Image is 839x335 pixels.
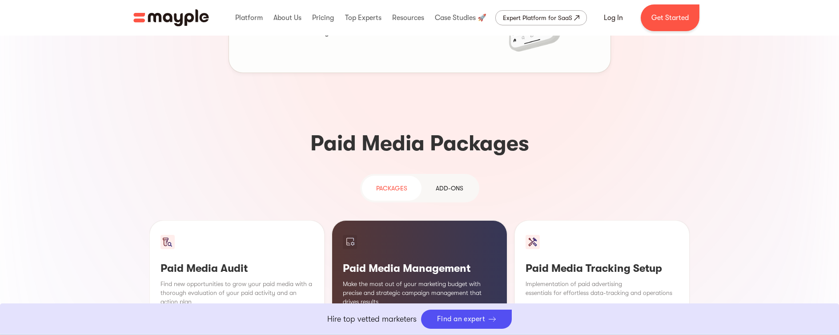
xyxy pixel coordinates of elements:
[343,4,384,32] div: Top Experts
[343,262,496,275] h3: Paid Media Management
[161,262,314,275] h3: Paid Media Audit
[327,313,417,325] p: Hire top vetted marketers
[390,4,426,32] div: Resources
[310,4,336,32] div: Pricing
[526,262,679,275] h3: Paid Media Tracking Setup
[376,183,407,194] div: PAckages
[149,129,690,158] h3: Paid Media Packages
[495,10,587,25] a: Expert Platform for SaaS
[343,279,496,306] p: Make the most out of your marketing budget with precise and strategic campaign management that dr...
[526,279,679,297] p: Implementation of paid advertising essentials for effortless data-tracking and operations
[233,4,265,32] div: Platform
[593,7,634,28] a: Log In
[679,232,839,335] iframe: Chat Widget
[133,9,209,26] a: home
[503,12,572,23] div: Expert Platform for SaaS
[437,315,486,323] div: Find an expert
[161,279,314,306] p: Find new opportunities to grow your paid media with a thorough evaluation of your paid activity a...
[271,4,304,32] div: About Us
[641,4,699,31] a: Get Started
[436,183,463,194] div: Add-ons
[133,9,209,26] img: Mayple logo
